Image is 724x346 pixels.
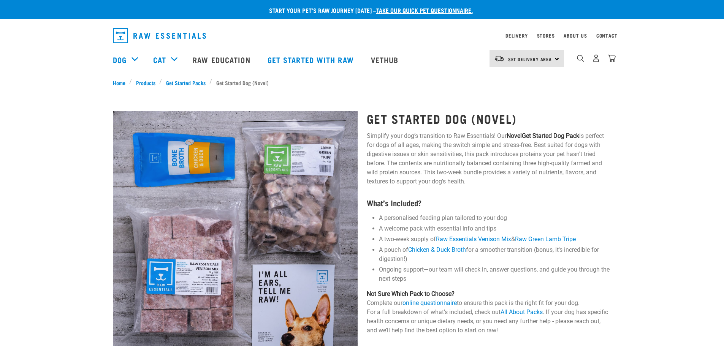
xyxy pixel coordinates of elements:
[113,79,612,87] nav: breadcrumbs
[592,54,600,62] img: user.png
[379,213,612,223] li: A personalised feeding plan tailored to your dog
[367,290,455,297] strong: Not Sure Which Pack to Choose?
[501,308,543,316] a: All About Packs
[153,54,166,65] a: Cat
[367,289,612,335] p: Complete our to ensure this pack is the right fit for your dog. For a full breakdown of what's in...
[608,54,616,62] img: home-icon@2x.png
[113,54,127,65] a: Dog
[522,132,579,139] strong: Get Started Dog Pack
[436,235,511,243] a: Raw Essentials Venison Mix
[113,79,130,87] a: Home
[132,79,159,87] a: Products
[505,34,528,37] a: Delivery
[537,34,555,37] a: Stores
[113,28,206,43] img: Raw Essentials Logo
[515,235,576,243] a: Raw Green Lamb Tripe
[367,201,421,205] strong: What’s Included?
[596,34,618,37] a: Contact
[379,235,612,244] li: A two-week supply of &
[402,299,457,307] a: online questionnaire
[564,34,587,37] a: About Us
[367,131,612,186] p: Simplify your dog’s transition to Raw Essentials! Our is perfect for dogs of all ages, making the...
[107,25,618,46] nav: dropdown navigation
[577,55,584,62] img: home-icon-1@2x.png
[367,112,612,125] h1: Get Started Dog (Novel)
[379,265,612,283] li: Ongoing support—our team will check in, answer questions, and guide you through the next steps
[494,55,504,62] img: van-moving.png
[260,44,363,75] a: Get started with Raw
[185,44,260,75] a: Raw Education
[508,58,552,60] span: Set Delivery Area
[376,8,473,12] a: take our quick pet questionnaire.
[507,132,522,139] strong: Novel
[363,44,408,75] a: Vethub
[379,224,612,233] li: A welcome pack with essential info and tips
[162,79,209,87] a: Get Started Packs
[408,246,466,253] a: Chicken & Duck Broth
[379,245,612,264] li: A pouch of for a smoother transition (bonus, it's incredible for digestion!)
